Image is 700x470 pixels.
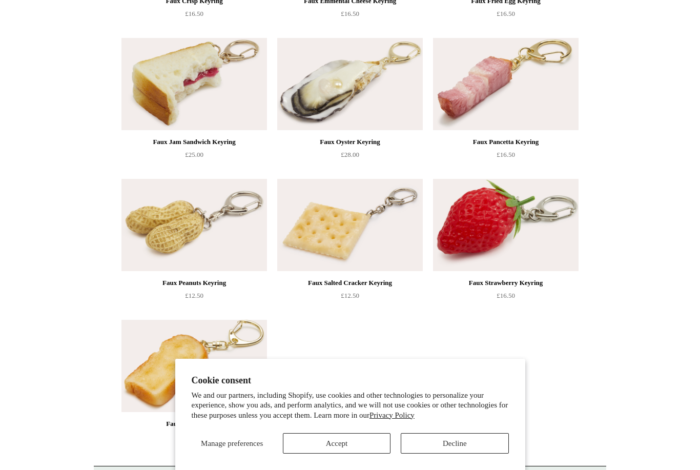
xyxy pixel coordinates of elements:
a: Faux Pancetta Keyring Faux Pancetta Keyring [433,38,579,130]
div: Faux Salted Cracker Keyring [280,277,420,289]
div: Faux Jam Sandwich Keyring [124,136,264,148]
span: Manage preferences [201,439,263,447]
span: £16.50 [497,151,515,158]
a: Faux Oyster Keyring Faux Oyster Keyring [277,38,423,130]
span: £25.00 [185,151,203,158]
button: Accept [283,433,390,454]
a: Faux Jam Sandwich Keyring Faux Jam Sandwich Keyring [121,38,267,130]
p: We and our partners, including Shopify, use cookies and other technologies to personalize your ex... [192,391,509,421]
a: Faux Oyster Keyring £28.00 [277,136,423,178]
a: Faux Toast Keyring £16.50 [121,418,267,460]
div: Faux Toast Keyring [124,418,264,430]
span: £12.50 [341,292,359,299]
span: £28.00 [341,151,359,158]
button: Manage preferences [192,433,273,454]
div: Faux Peanuts Keyring [124,277,264,289]
a: Faux Toast Keyring Faux Toast Keyring [121,320,267,412]
img: Faux Salted Cracker Keyring [277,179,423,271]
a: Faux Jam Sandwich Keyring £25.00 [121,136,267,178]
a: Faux Strawberry Keyring £16.50 [433,277,579,319]
div: Faux Oyster Keyring [280,136,420,148]
span: £16.50 [185,10,203,17]
div: Faux Strawberry Keyring [436,277,576,289]
div: Faux Pancetta Keyring [436,136,576,148]
a: Faux Pancetta Keyring £16.50 [433,136,579,178]
span: £16.50 [341,10,359,17]
img: Faux Pancetta Keyring [433,38,579,130]
img: Faux Strawberry Keyring [433,179,579,271]
a: Faux Salted Cracker Keyring Faux Salted Cracker Keyring [277,179,423,271]
a: Privacy Policy [369,411,415,419]
img: Faux Oyster Keyring [277,38,423,130]
img: Faux Peanuts Keyring [121,179,267,271]
a: Faux Salted Cracker Keyring £12.50 [277,277,423,319]
span: £12.50 [185,292,203,299]
a: Faux Strawberry Keyring Faux Strawberry Keyring [433,179,579,271]
img: Faux Toast Keyring [121,320,267,412]
button: Decline [401,433,508,454]
a: Faux Peanuts Keyring £12.50 [121,277,267,319]
a: Faux Peanuts Keyring Faux Peanuts Keyring [121,179,267,271]
span: £16.50 [497,10,515,17]
img: Faux Jam Sandwich Keyring [121,38,267,130]
span: £16.50 [497,292,515,299]
h2: Cookie consent [192,375,509,386]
